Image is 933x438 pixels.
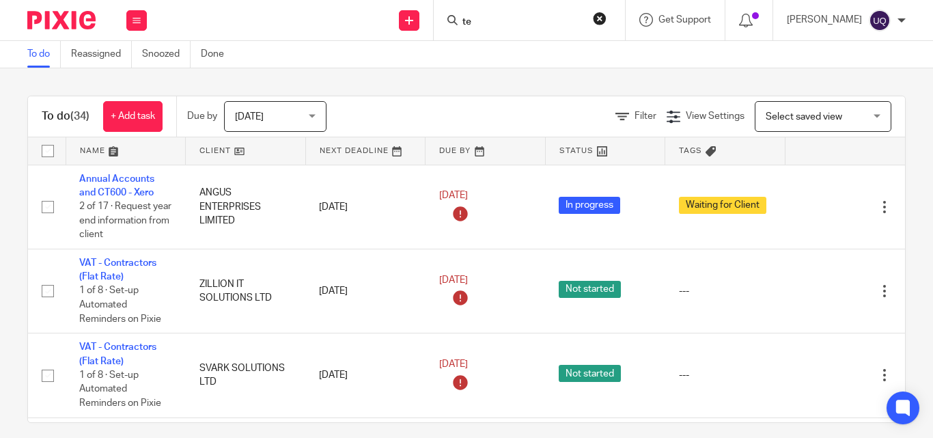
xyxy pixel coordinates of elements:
[42,109,89,124] h1: To do
[593,12,607,25] button: Clear
[679,284,772,298] div: ---
[79,258,156,282] a: VAT - Contractors (Flat Rate)
[103,101,163,132] a: + Add task
[679,147,702,154] span: Tags
[79,174,154,197] a: Annual Accounts and CT600 - Xero
[201,41,234,68] a: Done
[559,197,620,214] span: In progress
[71,41,132,68] a: Reassigned
[27,11,96,29] img: Pixie
[305,333,426,418] td: [DATE]
[70,111,89,122] span: (34)
[679,368,772,382] div: ---
[79,202,171,239] span: 2 of 17 · Request year end information from client
[439,359,468,369] span: [DATE]
[679,197,766,214] span: Waiting for Client
[305,249,426,333] td: [DATE]
[305,165,426,249] td: [DATE]
[686,111,744,121] span: View Settings
[187,109,217,123] p: Due by
[27,41,61,68] a: To do
[186,165,306,249] td: ANGUS ENTERPRISES LIMITED
[235,112,264,122] span: [DATE]
[79,370,161,408] span: 1 of 8 · Set-up Automated Reminders on Pixie
[559,365,621,382] span: Not started
[186,249,306,333] td: ZILLION IT SOLUTIONS LTD
[142,41,191,68] a: Snoozed
[461,16,584,29] input: Search
[79,286,161,324] span: 1 of 8 · Set-up Automated Reminders on Pixie
[186,333,306,418] td: SVARK SOLUTIONS LTD
[658,15,711,25] span: Get Support
[869,10,891,31] img: svg%3E
[787,13,862,27] p: [PERSON_NAME]
[439,191,468,201] span: [DATE]
[439,275,468,285] span: [DATE]
[766,112,842,122] span: Select saved view
[635,111,656,121] span: Filter
[559,281,621,298] span: Not started
[79,342,156,366] a: VAT - Contractors (Flat Rate)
